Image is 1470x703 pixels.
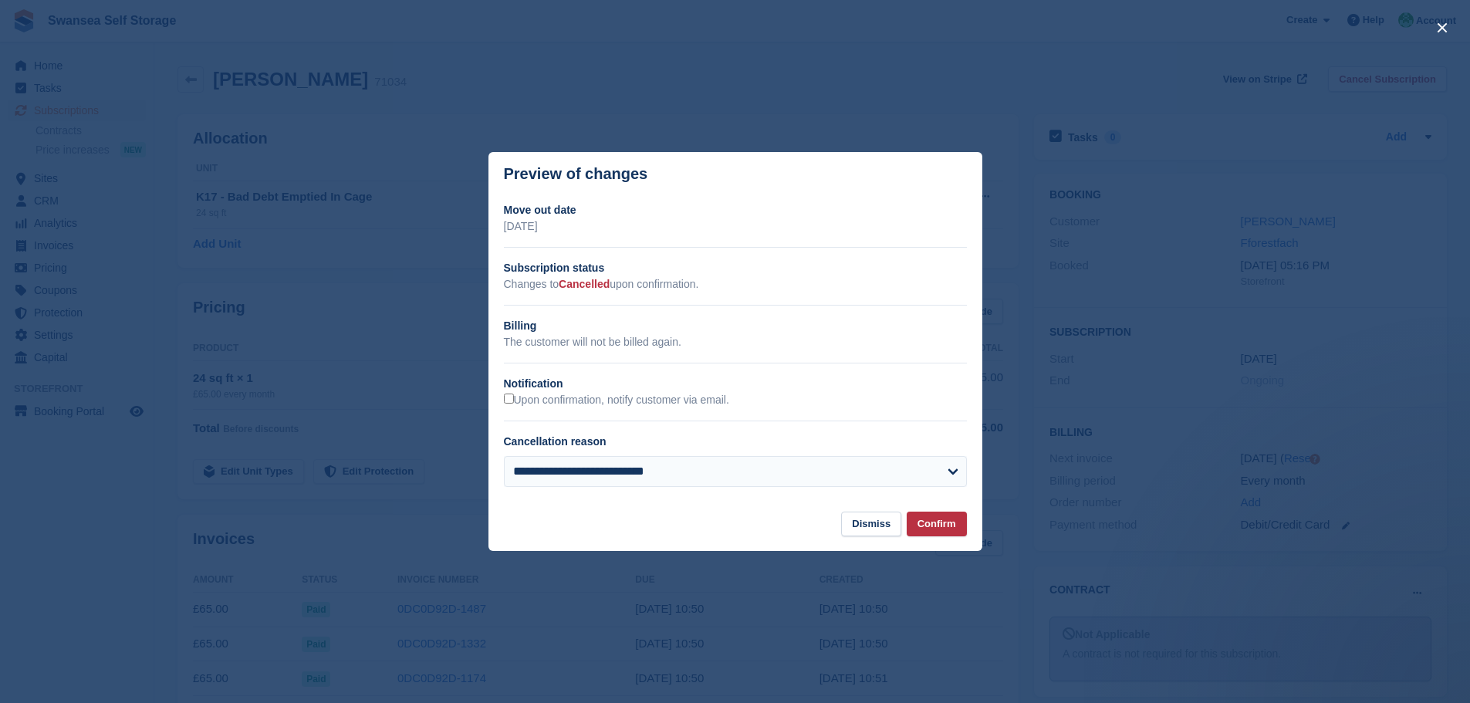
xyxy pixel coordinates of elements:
[907,512,967,537] button: Confirm
[504,394,729,407] label: Upon confirmation, notify customer via email.
[504,435,607,448] label: Cancellation reason
[504,218,967,235] p: [DATE]
[504,202,967,218] h2: Move out date
[841,512,901,537] button: Dismiss
[1430,15,1455,40] button: close
[504,376,967,392] h2: Notification
[504,334,967,350] p: The customer will not be billed again.
[504,276,967,292] p: Changes to upon confirmation.
[504,260,967,276] h2: Subscription status
[504,318,967,334] h2: Billing
[504,394,514,404] input: Upon confirmation, notify customer via email.
[559,278,610,290] span: Cancelled
[504,165,648,183] p: Preview of changes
